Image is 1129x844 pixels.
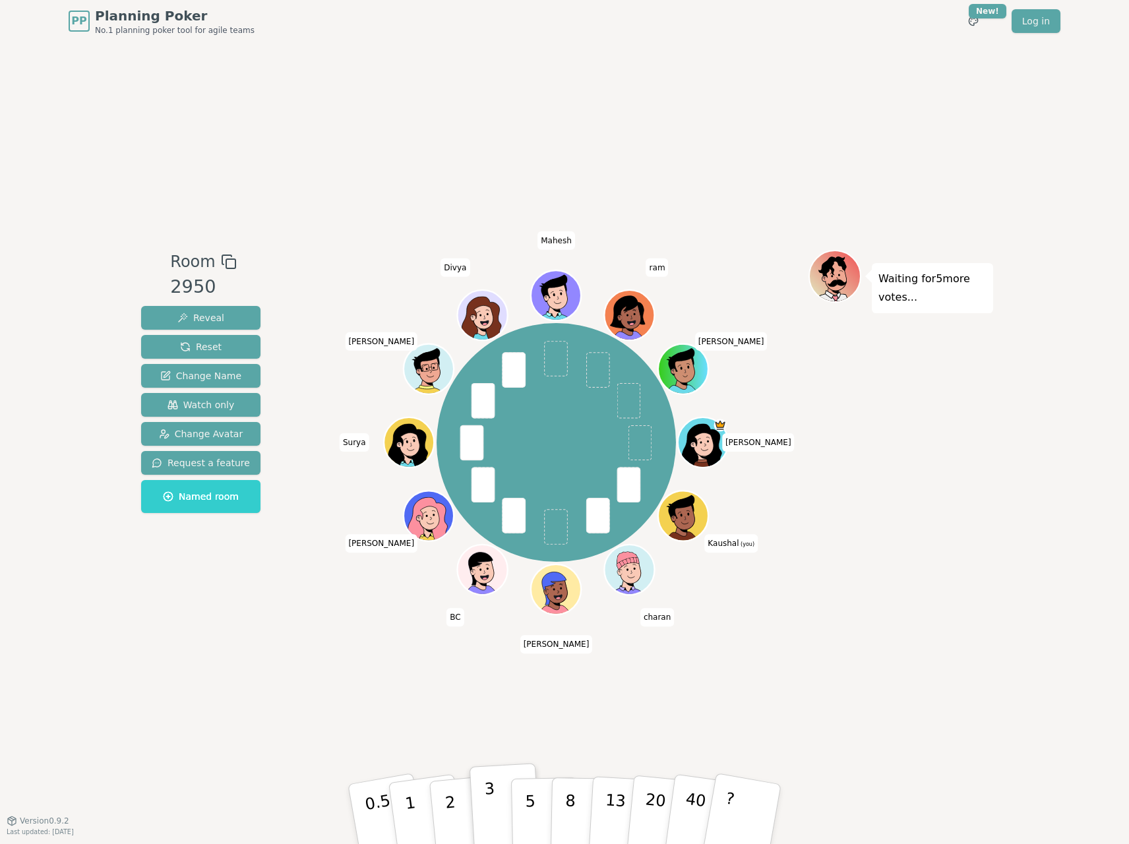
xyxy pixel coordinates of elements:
[969,4,1006,18] div: New!
[71,13,86,29] span: PP
[95,7,255,25] span: Planning Poker
[141,306,260,330] button: Reveal
[141,393,260,417] button: Watch only
[345,534,417,553] span: Click to change your name
[695,332,768,351] span: Click to change your name
[141,364,260,388] button: Change Name
[168,398,235,411] span: Watch only
[640,608,674,626] span: Click to change your name
[878,270,987,307] p: Waiting for 5 more votes...
[180,340,222,353] span: Reset
[141,422,260,446] button: Change Avatar
[152,456,250,469] span: Request a feature
[170,250,215,274] span: Room
[441,258,470,277] span: Click to change your name
[704,534,758,553] span: Click to change your name
[340,433,369,452] span: Click to change your name
[159,427,243,440] span: Change Avatar
[177,311,224,324] span: Reveal
[646,258,669,277] span: Click to change your name
[520,635,593,653] span: Click to change your name
[345,332,417,351] span: Click to change your name
[1012,9,1060,33] a: Log in
[739,541,755,547] span: (you)
[141,480,260,513] button: Named room
[170,274,236,301] div: 2950
[722,433,795,452] span: Click to change your name
[141,335,260,359] button: Reset
[69,7,255,36] a: PPPlanning PokerNo.1 planning poker tool for agile teams
[7,828,74,835] span: Last updated: [DATE]
[160,369,241,382] span: Change Name
[961,9,985,33] button: New!
[714,419,727,431] span: meghana is the host
[20,816,69,826] span: Version 0.9.2
[660,493,708,540] button: Click to change your avatar
[95,25,255,36] span: No.1 planning poker tool for agile teams
[537,231,575,250] span: Click to change your name
[7,816,69,826] button: Version0.9.2
[141,451,260,475] button: Request a feature
[446,608,464,626] span: Click to change your name
[163,490,239,503] span: Named room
